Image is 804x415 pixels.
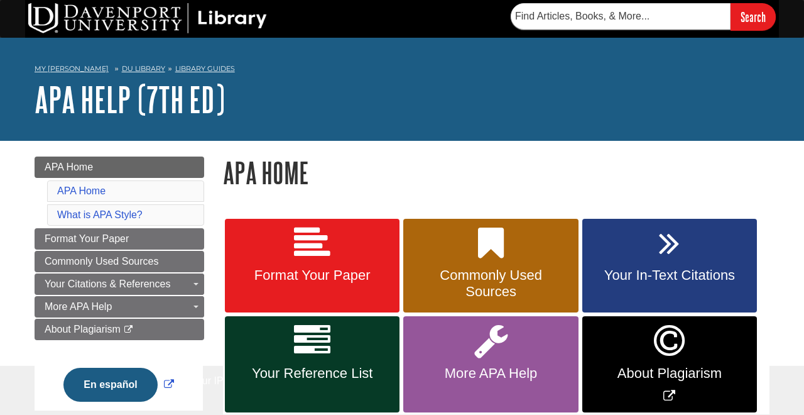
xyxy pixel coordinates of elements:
img: DU Library [28,3,267,33]
h1: APA Home [223,157,769,189]
span: More APA Help [45,301,112,312]
a: APA Help (7th Ed) [35,80,225,119]
a: Library Guides [175,64,235,73]
a: Format Your Paper [225,219,399,313]
a: What is APA Style? [57,209,143,220]
a: Your Reference List [225,316,399,412]
span: About Plagiarism [592,365,747,382]
button: En español [63,368,157,402]
a: Format Your Paper [35,228,204,250]
a: Your In-Text Citations [582,219,757,313]
a: Your Citations & References [35,274,204,295]
nav: breadcrumb [35,60,769,80]
input: Find Articles, Books, & More... [511,3,731,30]
a: About Plagiarism [35,319,204,340]
span: Your Reference List [234,365,390,382]
a: Link opens in new window [60,379,177,390]
a: APA Home [35,157,204,178]
a: Commonly Used Sources [403,219,578,313]
span: Commonly Used Sources [45,256,158,267]
a: More APA Help [403,316,578,412]
span: Your Citations & References [45,279,170,289]
a: Commonly Used Sources [35,251,204,272]
a: Link opens in new window [582,316,757,412]
input: Search [731,3,776,30]
a: DU Library [122,64,165,73]
a: My [PERSON_NAME] [35,64,109,74]
form: Searches DU Library's articles, books, and more [511,3,776,30]
span: More APA Help [413,365,568,382]
i: This link opens in a new window [123,326,134,334]
a: APA Home [57,185,106,196]
span: About Plagiarism [45,324,121,335]
span: Commonly Used Sources [413,267,568,300]
span: Format Your Paper [234,267,390,284]
a: More APA Help [35,296,204,318]
span: APA Home [45,162,93,172]
span: Format Your Paper [45,233,129,244]
span: Your In-Text Citations [592,267,747,284]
